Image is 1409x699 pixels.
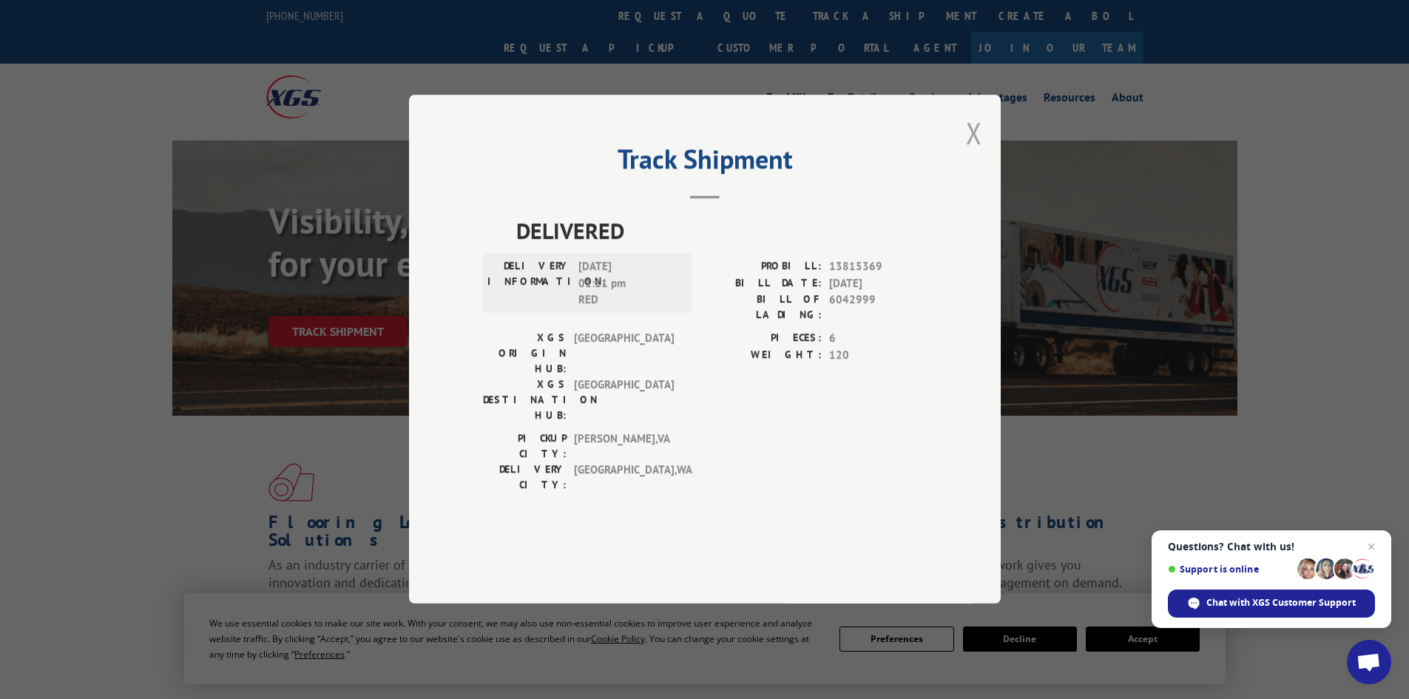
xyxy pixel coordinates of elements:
span: [PERSON_NAME] , VA [574,431,674,462]
span: 6042999 [829,292,927,323]
span: 13815369 [829,259,927,276]
h2: Track Shipment [483,149,927,177]
button: Close modal [966,113,982,152]
div: Chat with XGS Customer Support [1168,590,1375,618]
span: Support is online [1168,564,1292,575]
label: PICKUP CITY: [483,431,567,462]
span: Close chat [1362,538,1380,556]
label: DELIVERY CITY: [483,462,567,493]
span: 120 [829,347,927,364]
span: 6 [829,331,927,348]
label: BILL DATE: [705,275,822,292]
label: XGS ORIGIN HUB: [483,331,567,377]
label: WEIGHT: [705,347,822,364]
div: Open chat [1347,640,1391,684]
span: [GEOGRAPHIC_DATA] , WA [574,462,674,493]
label: XGS DESTINATION HUB: [483,377,567,424]
span: DELIVERED [516,215,927,248]
span: [DATE] 01:11 pm RED [578,259,678,309]
span: [GEOGRAPHIC_DATA] [574,377,674,424]
label: BILL OF LADING: [705,292,822,323]
span: Questions? Chat with us! [1168,541,1375,553]
label: DELIVERY INFORMATION: [487,259,571,309]
span: [DATE] [829,275,927,292]
span: [GEOGRAPHIC_DATA] [574,331,674,377]
label: PROBILL: [705,259,822,276]
label: PIECES: [705,331,822,348]
span: Chat with XGS Customer Support [1206,596,1356,609]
